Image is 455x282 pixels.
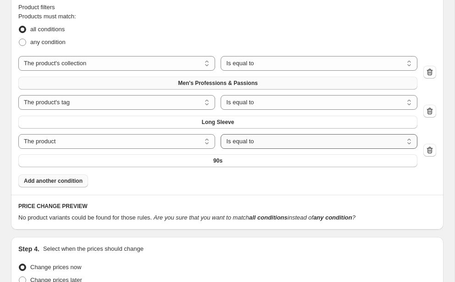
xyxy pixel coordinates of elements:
span: Men's Professions & Passions [178,79,258,87]
button: Long Sleeve [18,116,417,129]
div: Product filters [18,3,436,12]
span: all conditions [30,26,65,33]
p: Select when the prices should change [43,244,144,254]
button: Add another condition [18,175,88,187]
span: 90s [213,157,222,164]
b: any condition [313,214,352,221]
span: Add another condition [24,177,83,185]
span: No product variants could be found for those rules. [18,214,152,221]
button: Men's Professions & Passions [18,77,417,90]
h6: PRICE CHANGE PREVIEW [18,203,436,210]
h2: Step 4. [18,244,39,254]
span: Change prices now [30,264,81,271]
span: Products must match: [18,13,76,20]
button: 90s [18,154,417,167]
b: all conditions [249,214,288,221]
span: any condition [30,39,66,45]
span: Long Sleeve [202,118,234,126]
i: Are you sure that you want to match instead of ? [154,214,355,221]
